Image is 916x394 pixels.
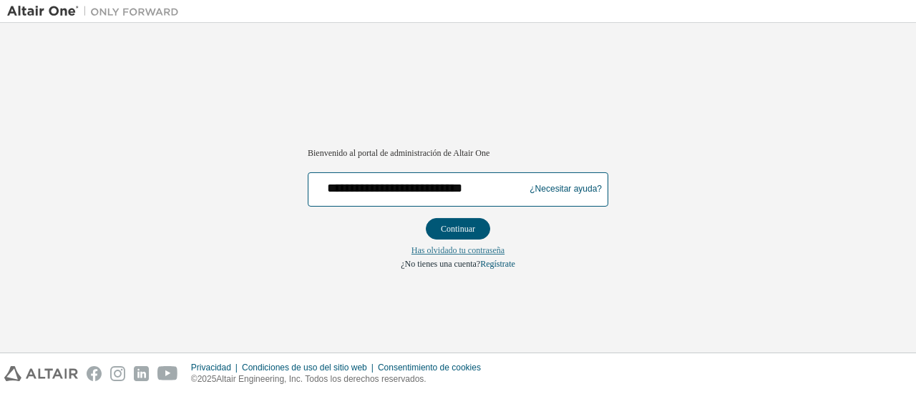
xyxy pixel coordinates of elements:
[4,366,78,381] img: altair_logo.svg
[7,4,186,19] img: Altair Uno
[87,366,102,381] img: facebook.svg
[441,224,475,234] font: Continuar
[426,218,490,240] button: Continuar
[530,184,602,194] font: ¿Necesitar ayuda?
[401,259,480,269] font: ¿No tienes una cuenta?
[216,374,426,384] font: Altair Engineering, Inc. Todos los derechos reservados.
[198,374,217,384] font: 2025
[191,363,231,373] font: Privacidad
[242,363,367,373] font: Condiciones de uso del sitio web
[530,189,602,189] a: ¿Necesitar ayuda?
[308,148,489,158] font: Bienvenido al portal de administración de Altair One
[134,366,149,381] img: linkedin.svg
[110,366,125,381] img: instagram.svg
[157,366,178,381] img: youtube.svg
[378,363,481,373] font: Consentimiento de cookies
[411,245,505,255] font: Has olvidado tu contraseña
[191,374,198,384] font: ©
[480,259,515,269] a: Regístrate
